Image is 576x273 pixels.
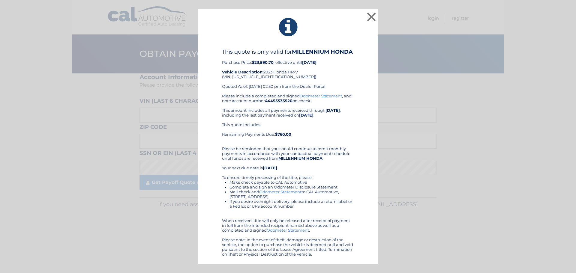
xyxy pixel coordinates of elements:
button: × [365,11,377,23]
b: MILLENNIUM HONDA [278,156,322,161]
a: Odometer Statement [267,228,309,233]
a: Odometer Statement [259,189,301,194]
div: Please include a completed and signed , and note account number on check. This amount includes al... [222,93,354,257]
b: MILLENNIUM HONDA [292,49,353,55]
b: $760.00 [275,132,291,137]
b: $23,590.70 [252,60,274,65]
b: [DATE] [302,60,316,65]
li: Mail check and to CAL Automotive, [STREET_ADDRESS] [229,189,354,199]
h4: This quote is only valid for [222,49,354,55]
li: Make check payable to CAL Automotive [229,180,354,185]
b: 44455533520 [265,98,292,103]
div: Purchase Price: , effective until 2023 Honda HR-V (VIN: [US_VEHICLE_IDENTIFICATION_NUMBER]) Quote... [222,49,354,93]
div: This quote includes: Remaining Payments Due: [222,122,354,141]
b: [DATE] [263,165,277,170]
a: Odometer Statement [300,93,342,98]
li: Complete and sign an Odometer Disclosure Statement [229,185,354,189]
strong: Vehicle Description: [222,70,263,74]
b: [DATE] [299,113,313,117]
b: [DATE] [325,108,340,113]
li: If you desire overnight delivery, please include a return label or a Fed Ex or UPS account number. [229,199,354,209]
